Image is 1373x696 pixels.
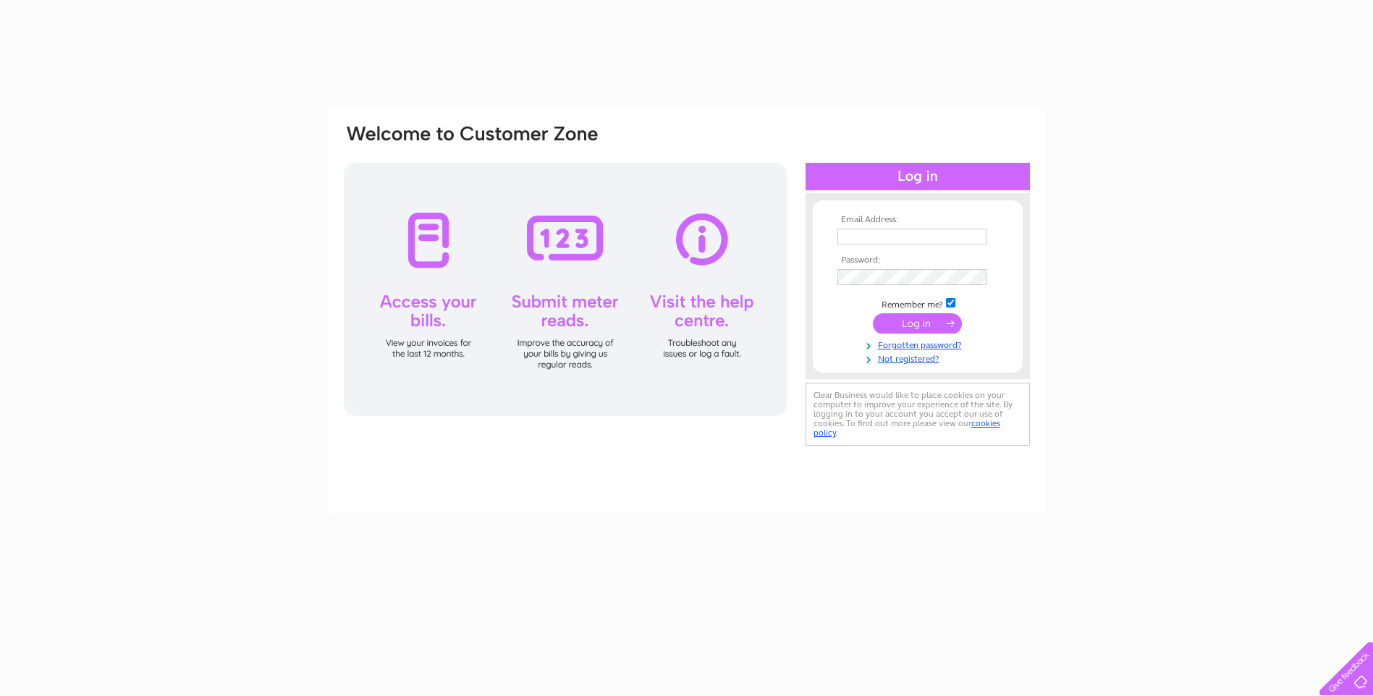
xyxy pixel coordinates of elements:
[814,418,1000,438] a: cookies policy
[837,337,1002,351] a: Forgotten password?
[873,313,962,334] input: Submit
[806,383,1030,446] div: Clear Business would like to place cookies on your computer to improve your experience of the sit...
[834,215,1002,225] th: Email Address:
[837,351,1002,365] a: Not registered?
[834,296,1002,310] td: Remember me?
[834,255,1002,266] th: Password:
